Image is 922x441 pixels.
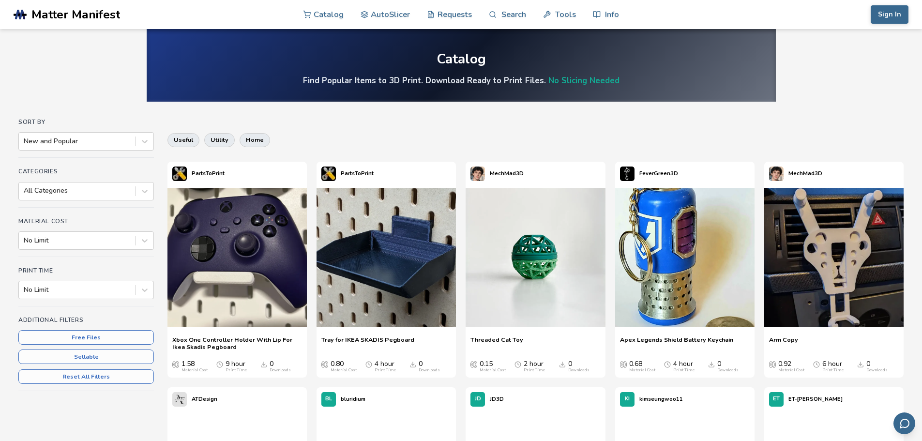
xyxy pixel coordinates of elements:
h4: Material Cost [18,218,154,225]
span: Average Print Time [514,360,521,368]
div: 1.58 [181,360,208,373]
a: PartsToPrint's profilePartsToPrint [317,162,378,186]
a: Apex Legends Shield Battery Keychain [620,336,733,350]
div: Print Time [375,368,396,373]
div: Material Cost [181,368,208,373]
span: Downloads [559,360,566,368]
p: PartsToPrint [341,168,374,179]
div: Downloads [866,368,888,373]
div: Downloads [419,368,440,373]
h4: Find Popular Items to 3D Print. Download Ready to Print Files. [303,75,620,86]
input: No Limit [24,237,26,244]
div: 0 [270,360,291,373]
button: Reset All Filters [18,369,154,384]
h4: Categories [18,168,154,175]
span: Average Cost [620,360,627,368]
p: MechMad3D [788,168,822,179]
span: Average Cost [321,360,328,368]
button: Send feedback via email [893,412,915,434]
p: FeverGreen3D [639,168,678,179]
p: kimseungwoo11 [639,394,683,404]
div: Downloads [270,368,291,373]
div: 0 [568,360,589,373]
div: Material Cost [480,368,506,373]
button: Free Files [18,330,154,345]
p: JD3D [490,394,504,404]
span: Average Print Time [813,360,820,368]
img: ATDesign's profile [172,392,187,407]
img: MechMad3D's profile [769,167,784,181]
div: 9 hour [226,360,247,373]
button: home [240,133,270,147]
div: Material Cost [331,368,357,373]
img: PartsToPrint's profile [321,167,336,181]
a: MechMad3D's profileMechMad3D [764,162,827,186]
a: Xbox One Controller Holder With Lip For Ikea Skadis Pegboard [172,336,302,350]
img: PartsToPrint's profile [172,167,187,181]
p: MechMad3D [490,168,524,179]
div: 0.92 [778,360,804,373]
input: All Categories [24,187,26,195]
p: ET-[PERSON_NAME] [788,394,843,404]
div: 0 [419,360,440,373]
a: ATDesign's profileATDesign [167,387,222,411]
div: 6 hour [822,360,844,373]
div: Print Time [226,368,247,373]
div: 4 hour [673,360,695,373]
div: Print Time [673,368,695,373]
p: bluridium [341,394,365,404]
span: Downloads [708,360,715,368]
h4: Print Time [18,267,154,274]
div: Print Time [524,368,545,373]
span: Average Cost [470,360,477,368]
button: Sign In [871,5,908,24]
img: FeverGreen3D's profile [620,167,635,181]
input: New and Popular [24,137,26,145]
div: 2 hour [524,360,545,373]
a: Arm Copy [769,336,798,350]
span: Average Cost [172,360,179,368]
a: No Slicing Needed [548,75,620,86]
div: Downloads [717,368,739,373]
button: Sellable [18,350,154,364]
a: Threaded Cat Toy [470,336,523,350]
div: 0 [717,360,739,373]
button: utility [204,133,235,147]
div: Catalog [437,52,486,67]
a: PartsToPrint's profilePartsToPrint [167,162,229,186]
span: Matter Manifest [31,8,120,21]
button: useful [167,133,199,147]
div: Material Cost [778,368,804,373]
div: Print Time [822,368,844,373]
span: ET [773,396,780,402]
div: 0.15 [480,360,506,373]
p: PartsToPrint [192,168,225,179]
h4: Sort By [18,119,154,125]
p: ATDesign [192,394,217,404]
img: MechMad3D's profile [470,167,485,181]
span: KI [625,396,630,402]
div: 0.68 [629,360,655,373]
span: Downloads [260,360,267,368]
h4: Additional Filters [18,317,154,323]
div: Downloads [568,368,589,373]
input: No Limit [24,286,26,294]
div: 0 [866,360,888,373]
span: Average Print Time [216,360,223,368]
span: Average Print Time [664,360,671,368]
span: Average Cost [769,360,776,368]
div: 0.80 [331,360,357,373]
a: Tray for IKEA SKADIS Pegboard [321,336,414,350]
a: MechMad3D's profileMechMad3D [466,162,529,186]
span: Downloads [409,360,416,368]
span: BL [325,396,332,402]
span: Downloads [857,360,864,368]
span: Average Print Time [365,360,372,368]
div: Material Cost [629,368,655,373]
a: FeverGreen3D's profileFeverGreen3D [615,162,683,186]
